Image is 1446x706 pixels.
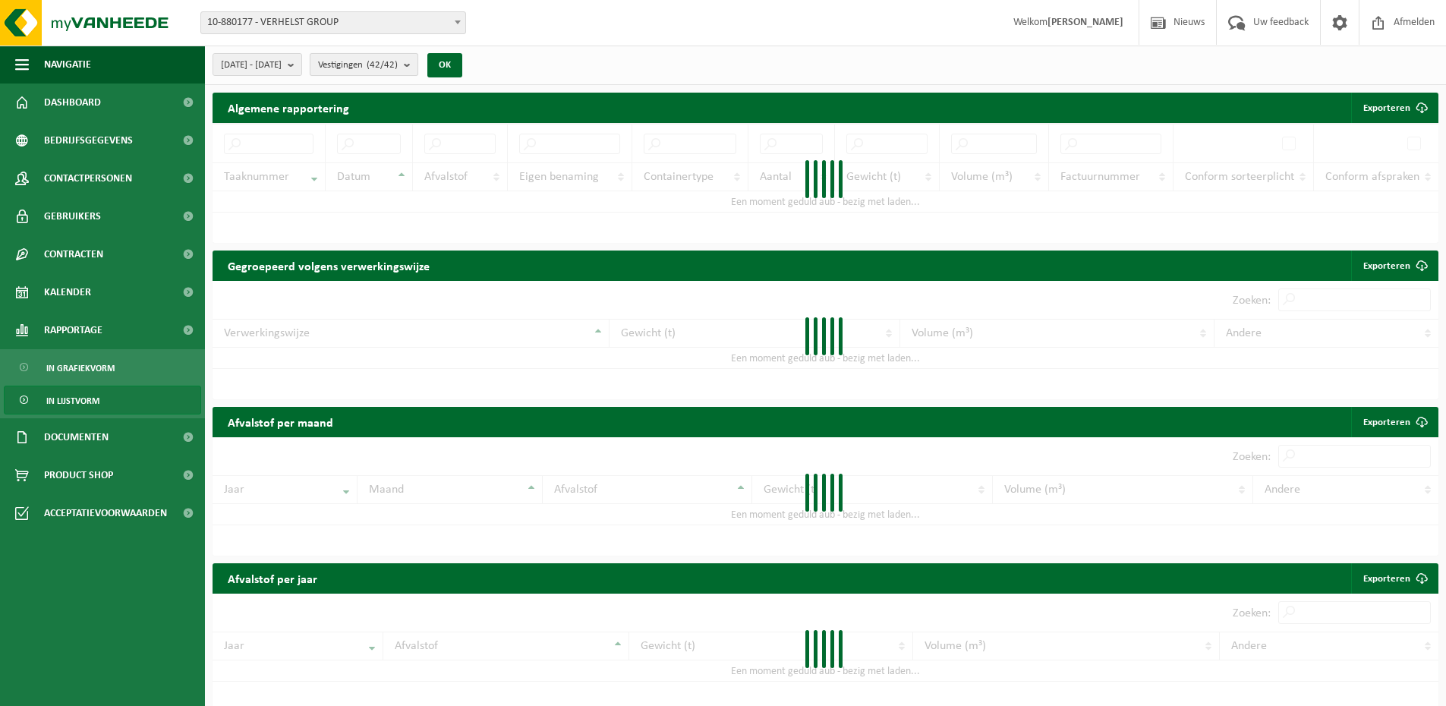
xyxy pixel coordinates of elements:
[213,53,302,76] button: [DATE] - [DATE]
[44,197,101,235] span: Gebruikers
[44,235,103,273] span: Contracten
[44,311,102,349] span: Rapportage
[200,11,466,34] span: 10-880177 - VERHELST GROUP
[1351,407,1437,437] a: Exporteren
[44,46,91,84] span: Navigatie
[213,251,445,280] h2: Gegroepeerd volgens verwerkingswijze
[44,84,101,121] span: Dashboard
[1351,93,1437,123] button: Exporteren
[201,12,465,33] span: 10-880177 - VERHELST GROUP
[44,418,109,456] span: Documenten
[44,273,91,311] span: Kalender
[213,93,364,123] h2: Algemene rapportering
[46,386,99,415] span: In lijstvorm
[4,353,201,382] a: In grafiekvorm
[1351,251,1437,281] a: Exporteren
[427,53,462,77] button: OK
[44,456,113,494] span: Product Shop
[1351,563,1437,594] a: Exporteren
[46,354,115,383] span: In grafiekvorm
[221,54,282,77] span: [DATE] - [DATE]
[4,386,201,414] a: In lijstvorm
[44,121,133,159] span: Bedrijfsgegevens
[213,563,332,593] h2: Afvalstof per jaar
[318,54,398,77] span: Vestigingen
[310,53,418,76] button: Vestigingen(42/42)
[213,407,348,437] h2: Afvalstof per maand
[44,159,132,197] span: Contactpersonen
[44,494,167,532] span: Acceptatievoorwaarden
[367,60,398,70] count: (42/42)
[1047,17,1123,28] strong: [PERSON_NAME]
